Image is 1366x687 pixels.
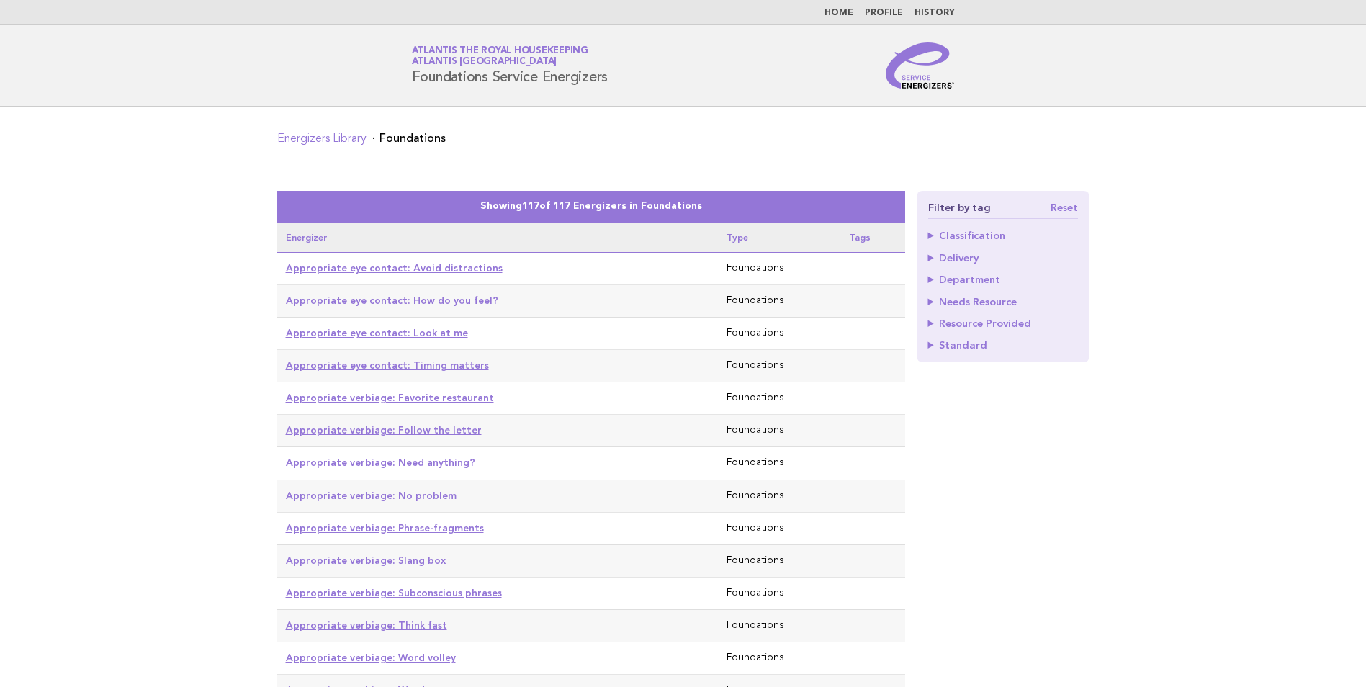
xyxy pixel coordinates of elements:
[286,424,482,436] a: Appropriate verbiage: Follow the letter
[928,318,1078,328] summary: Resource Provided
[522,202,539,211] span: 117
[718,577,840,609] td: Foundations
[824,9,853,17] a: Home
[286,652,456,663] a: Appropriate verbiage: Word volley
[718,253,840,285] td: Foundations
[928,297,1078,307] summary: Needs Resource
[840,223,904,253] th: Tags
[886,42,955,89] img: Service Energizers
[928,202,1078,219] h4: Filter by tag
[286,619,447,631] a: Appropriate verbiage: Think fast
[277,223,719,253] th: Energizer
[928,340,1078,350] summary: Standard
[718,544,840,577] td: Foundations
[928,253,1078,263] summary: Delivery
[286,490,457,501] a: Appropriate verbiage: No problem
[718,642,840,674] td: Foundations
[718,609,840,642] td: Foundations
[286,522,484,534] a: Appropriate verbiage: Phrase-fragments
[286,587,502,598] a: Appropriate verbiage: Subconscious phrases
[286,327,468,338] a: Appropriate eye contact: Look at me
[718,285,840,318] td: Foundations
[286,295,498,306] a: Appropriate eye contact: How do you feel?
[718,382,840,415] td: Foundations
[412,58,557,67] span: Atlantis [GEOGRAPHIC_DATA]
[718,318,840,350] td: Foundations
[277,191,905,223] caption: Showing of 117 Energizers in Foundations
[928,274,1078,284] summary: Department
[718,415,840,447] td: Foundations
[718,223,840,253] th: Type
[718,350,840,382] td: Foundations
[718,480,840,512] td: Foundations
[865,9,903,17] a: Profile
[1051,202,1078,212] a: Reset
[928,230,1078,241] summary: Classification
[718,512,840,544] td: Foundations
[286,262,503,274] a: Appropriate eye contact: Avoid distractions
[286,554,446,566] a: Appropriate verbiage: Slang box
[286,457,475,468] a: Appropriate verbiage: Need anything?
[372,133,446,144] li: Foundations
[412,46,588,66] a: Atlantis the Royal HousekeepingAtlantis [GEOGRAPHIC_DATA]
[915,9,955,17] a: History
[412,47,608,84] h1: Foundations Service Energizers
[286,359,489,371] a: Appropriate eye contact: Timing matters
[718,447,840,480] td: Foundations
[277,133,367,145] a: Energizers Library
[286,392,494,403] a: Appropriate verbiage: Favorite restaurant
